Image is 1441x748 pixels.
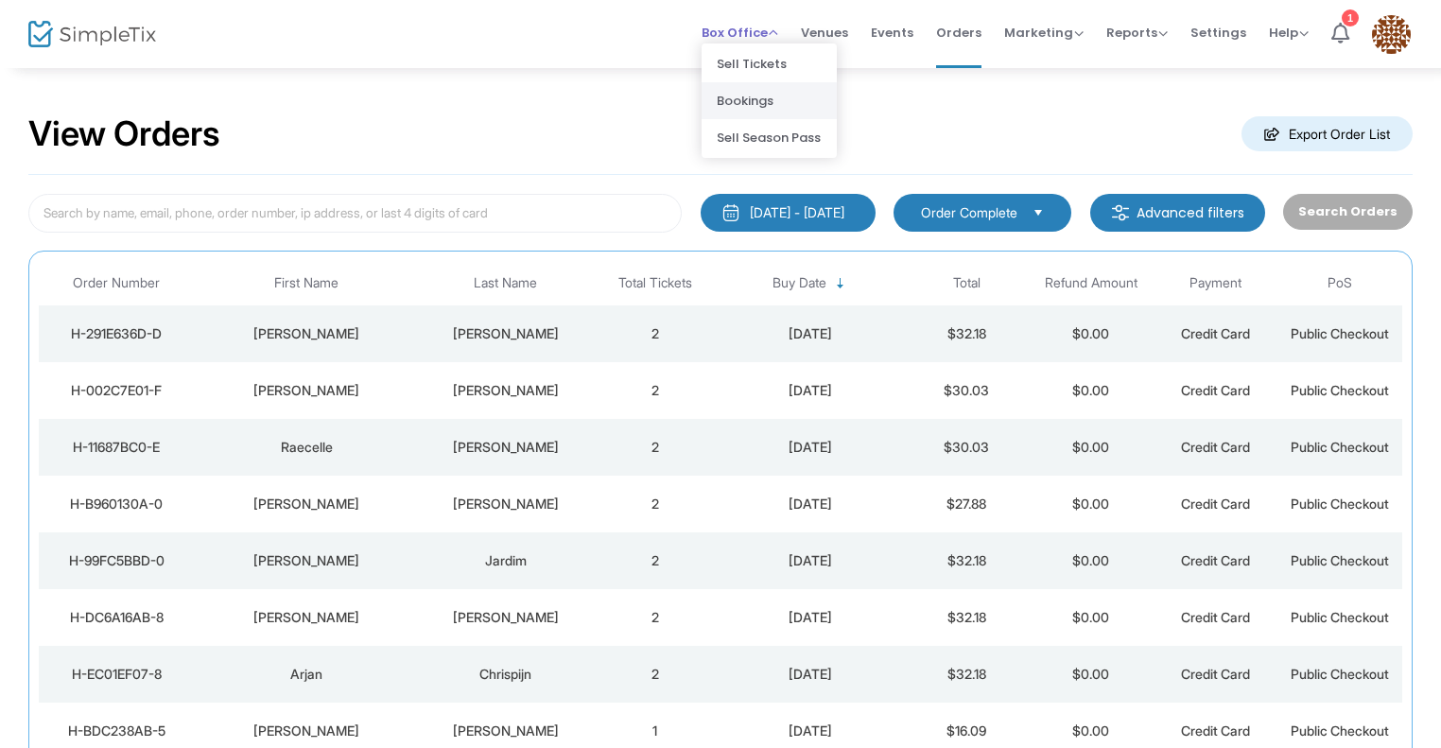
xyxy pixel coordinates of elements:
[424,608,588,627] div: Burrell
[936,9,981,57] span: Orders
[904,261,1029,305] th: Total
[1291,439,1389,455] span: Public Checkout
[200,438,414,457] div: Raecelle
[1181,496,1250,512] span: Credit Card
[200,722,414,740] div: Catherine
[1328,275,1352,291] span: PoS
[904,589,1029,646] td: $32.18
[43,722,190,740] div: H-BDC238AB-5
[200,551,414,570] div: Simone
[1029,362,1154,419] td: $0.00
[904,476,1029,532] td: $27.88
[1181,325,1250,341] span: Credit Card
[43,495,190,513] div: H-B960130A-0
[1029,419,1154,476] td: $0.00
[1181,552,1250,568] span: Credit Card
[702,119,837,156] li: Sell Season Pass
[593,589,718,646] td: 2
[200,381,414,400] div: Jasmine
[200,665,414,684] div: Arjan
[904,646,1029,703] td: $32.18
[1190,9,1246,57] span: Settings
[1029,589,1154,646] td: $0.00
[424,381,588,400] div: Howard
[593,305,718,362] td: 2
[1189,275,1241,291] span: Payment
[28,194,682,233] input: Search by name, email, phone, order number, ip address, or last 4 digits of card
[593,646,718,703] td: 2
[424,324,588,343] div: Williams
[721,203,740,222] img: monthly
[702,45,837,82] li: Sell Tickets
[274,275,339,291] span: First Name
[702,24,778,42] span: Box Office
[904,532,1029,589] td: $32.18
[722,608,900,627] div: 8/14/2025
[702,82,837,119] li: Bookings
[722,495,900,513] div: 8/18/2025
[1269,24,1309,42] span: Help
[424,665,588,684] div: Chrispijn
[593,419,718,476] td: 2
[1181,382,1250,398] span: Credit Card
[200,608,414,627] div: Bryan
[701,194,876,232] button: [DATE] - [DATE]
[1291,722,1389,739] span: Public Checkout
[593,362,718,419] td: 2
[43,608,190,627] div: H-DC6A16AB-8
[1111,203,1130,222] img: filter
[28,113,220,155] h2: View Orders
[722,438,900,457] div: 8/18/2025
[43,665,190,684] div: H-EC01EF07-8
[722,722,900,740] div: 8/11/2025
[722,665,900,684] div: 8/12/2025
[1025,202,1051,223] button: Select
[722,551,900,570] div: 8/18/2025
[921,203,1017,222] span: Order Complete
[904,362,1029,419] td: $30.03
[833,276,848,291] span: Sortable
[1090,194,1265,232] m-button: Advanced filters
[904,419,1029,476] td: $30.03
[43,381,190,400] div: H-002C7E01-F
[904,305,1029,362] td: $32.18
[43,324,190,343] div: H-291E636D-D
[424,438,588,457] div: Ruffin
[1181,439,1250,455] span: Credit Card
[1291,666,1389,682] span: Public Checkout
[200,495,414,513] div: Jenine
[424,551,588,570] div: Jardim
[801,9,848,57] span: Venues
[1181,666,1250,682] span: Credit Card
[424,722,588,740] div: Slinsky
[1004,24,1084,42] span: Marketing
[1291,325,1389,341] span: Public Checkout
[43,551,190,570] div: H-99FC5BBD-0
[1029,305,1154,362] td: $0.00
[1106,24,1168,42] span: Reports
[1029,532,1154,589] td: $0.00
[200,324,414,343] div: Michael
[43,438,190,457] div: H-11687BC0-E
[474,275,537,291] span: Last Name
[593,476,718,532] td: 2
[593,261,718,305] th: Total Tickets
[871,9,913,57] span: Events
[424,495,588,513] div: Peterson-Broadie
[1029,261,1154,305] th: Refund Amount
[1029,646,1154,703] td: $0.00
[1291,552,1389,568] span: Public Checkout
[1181,609,1250,625] span: Credit Card
[1241,116,1413,151] m-button: Export Order List
[722,324,900,343] div: 8/19/2025
[773,275,826,291] span: Buy Date
[1291,609,1389,625] span: Public Checkout
[1181,722,1250,739] span: Credit Card
[73,275,160,291] span: Order Number
[722,381,900,400] div: 8/18/2025
[1291,496,1389,512] span: Public Checkout
[1342,9,1359,26] div: 1
[593,532,718,589] td: 2
[1291,382,1389,398] span: Public Checkout
[750,203,844,222] div: [DATE] - [DATE]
